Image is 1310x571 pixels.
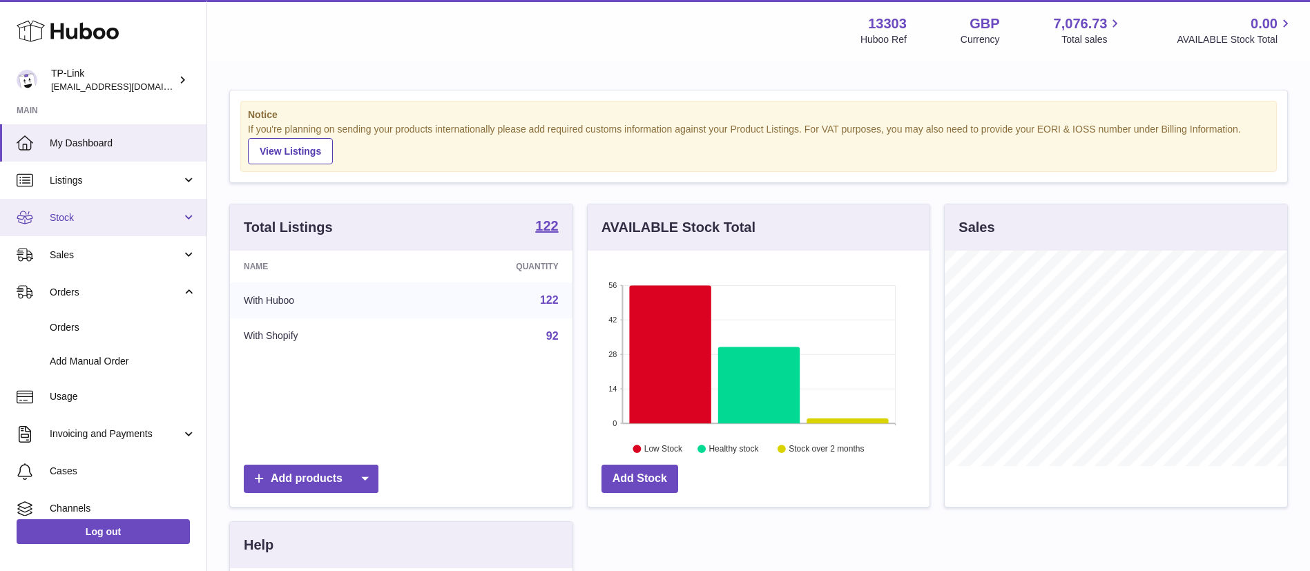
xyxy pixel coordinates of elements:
[230,251,414,282] th: Name
[50,355,196,368] span: Add Manual Order
[50,502,196,515] span: Channels
[601,218,755,237] h3: AVAILABLE Stock Total
[244,536,273,554] h3: Help
[789,444,864,454] text: Stock over 2 months
[50,211,182,224] span: Stock
[959,218,994,237] h3: Sales
[1054,14,1124,46] a: 7,076.73 Total sales
[608,281,617,289] text: 56
[1054,14,1108,33] span: 7,076.73
[1251,14,1278,33] span: 0.00
[970,14,999,33] strong: GBP
[50,465,196,478] span: Cases
[230,318,414,354] td: With Shopify
[608,385,617,393] text: 14
[50,137,196,150] span: My Dashboard
[50,321,196,334] span: Orders
[51,67,175,93] div: TP-Link
[414,251,572,282] th: Quantity
[248,138,333,164] a: View Listings
[868,14,907,33] strong: 13303
[50,390,196,403] span: Usage
[601,465,678,493] a: Add Stock
[230,282,414,318] td: With Huboo
[546,330,559,342] a: 92
[1177,33,1293,46] span: AVAILABLE Stock Total
[535,219,558,233] strong: 122
[1061,33,1123,46] span: Total sales
[248,123,1269,164] div: If you're planning on sending your products internationally please add required customs informati...
[535,219,558,235] a: 122
[51,81,203,92] span: [EMAIL_ADDRESS][DOMAIN_NAME]
[17,519,190,544] a: Log out
[244,465,378,493] a: Add products
[50,249,182,262] span: Sales
[50,427,182,441] span: Invoicing and Payments
[709,444,759,454] text: Healthy stock
[248,108,1269,122] strong: Notice
[608,350,617,358] text: 28
[540,294,559,306] a: 122
[17,70,37,90] img: internalAdmin-13303@internal.huboo.com
[50,286,182,299] span: Orders
[50,174,182,187] span: Listings
[613,419,617,427] text: 0
[608,316,617,324] text: 42
[244,218,333,237] h3: Total Listings
[961,33,1000,46] div: Currency
[860,33,907,46] div: Huboo Ref
[644,444,683,454] text: Low Stock
[1177,14,1293,46] a: 0.00 AVAILABLE Stock Total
